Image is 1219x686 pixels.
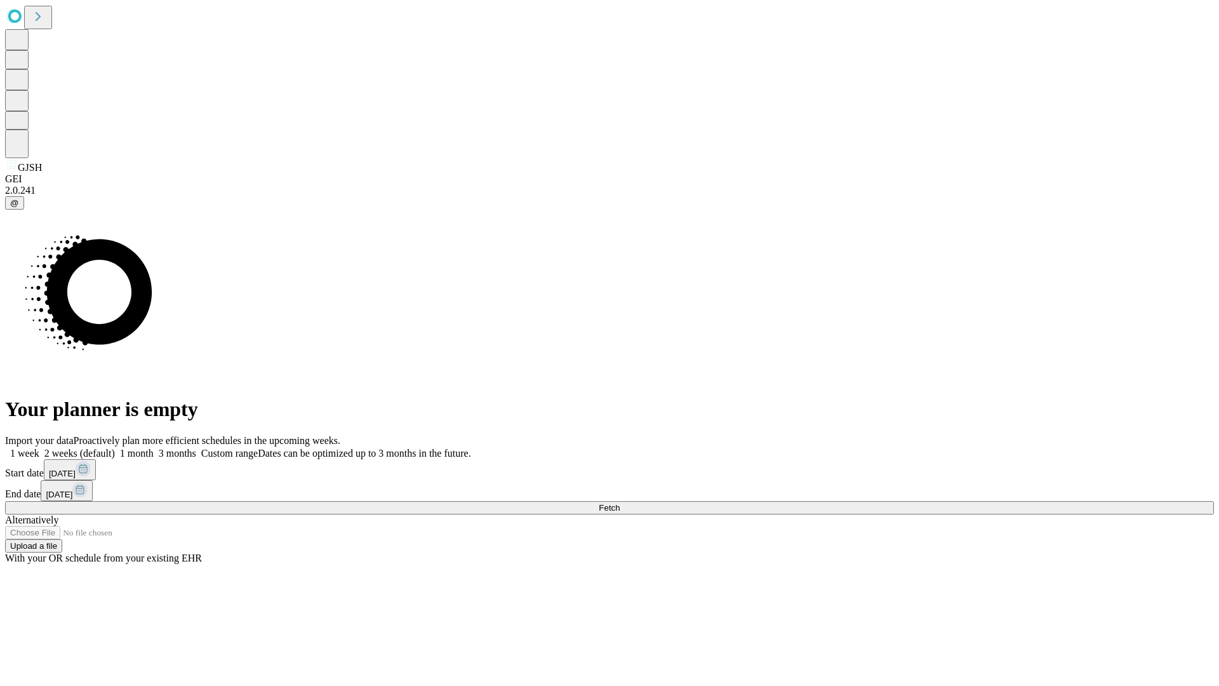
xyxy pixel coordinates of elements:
div: GEI [5,173,1214,185]
div: Start date [5,459,1214,480]
h1: Your planner is empty [5,398,1214,421]
span: Alternatively [5,514,58,525]
span: Custom range [201,448,258,459]
button: Upload a file [5,539,62,553]
span: Import your data [5,435,74,446]
span: [DATE] [49,469,76,478]
span: [DATE] [46,490,72,499]
span: 1 week [10,448,39,459]
span: Proactively plan more efficient schedules in the upcoming weeks. [74,435,340,446]
div: End date [5,480,1214,501]
span: 3 months [159,448,196,459]
button: [DATE] [44,459,96,480]
span: With your OR schedule from your existing EHR [5,553,202,563]
div: 2.0.241 [5,185,1214,196]
button: [DATE] [41,480,93,501]
span: @ [10,198,19,208]
span: Dates can be optimized up to 3 months in the future. [258,448,470,459]
button: Fetch [5,501,1214,514]
span: 2 weeks (default) [44,448,115,459]
span: GJSH [18,162,42,173]
span: Fetch [599,503,620,513]
button: @ [5,196,24,210]
span: 1 month [120,448,154,459]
